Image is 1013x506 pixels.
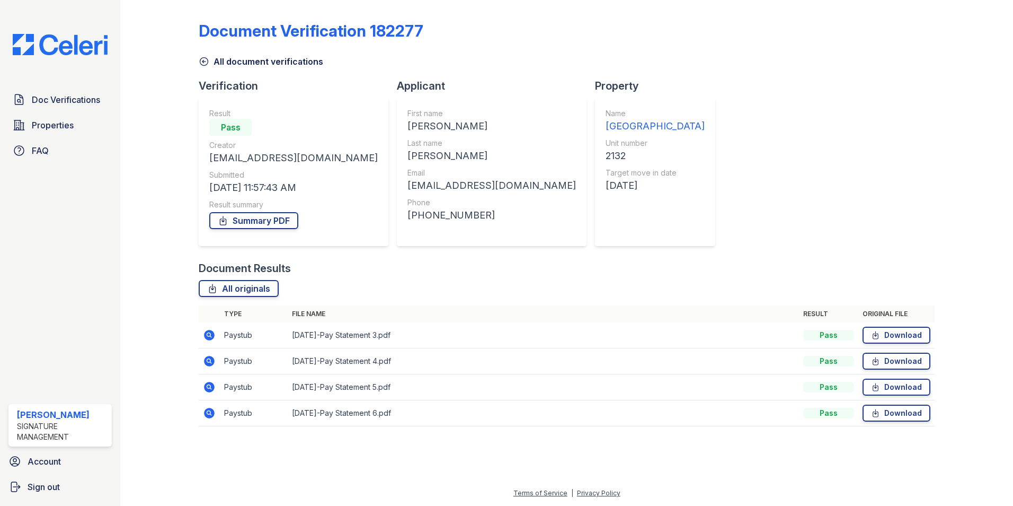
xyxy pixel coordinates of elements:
[803,408,854,418] div: Pass
[17,408,108,421] div: [PERSON_NAME]
[407,119,576,134] div: [PERSON_NAME]
[4,451,116,472] a: Account
[407,138,576,149] div: Last name
[288,400,799,426] td: [DATE]-Pay Statement 6.pdf
[606,108,705,134] a: Name [GEOGRAPHIC_DATA]
[199,55,323,68] a: All document verifications
[209,119,252,136] div: Pass
[858,306,935,322] th: Original file
[606,178,705,193] div: [DATE]
[28,455,61,468] span: Account
[8,115,112,136] a: Properties
[32,119,74,132] span: Properties
[407,178,576,193] div: [EMAIL_ADDRESS][DOMAIN_NAME]
[407,197,576,208] div: Phone
[209,180,378,195] div: [DATE] 11:57:43 AM
[220,374,288,400] td: Paystub
[397,78,595,93] div: Applicant
[606,168,705,178] div: Target move in date
[799,306,858,322] th: Result
[606,119,705,134] div: [GEOGRAPHIC_DATA]
[288,348,799,374] td: [DATE]-Pay Statement 4.pdf
[606,108,705,119] div: Name
[220,348,288,374] td: Paystub
[407,168,576,178] div: Email
[8,89,112,110] a: Doc Verifications
[407,108,576,119] div: First name
[199,261,291,276] div: Document Results
[4,34,116,55] img: CE_Logo_Blue-a8612792a0a2168367f1c8372b55b34899dd931a85d93a1a3d3e32e68fde9ad4.png
[199,280,279,297] a: All originals
[606,138,705,149] div: Unit number
[863,405,930,422] a: Download
[803,330,854,341] div: Pass
[595,78,724,93] div: Property
[220,400,288,426] td: Paystub
[513,489,567,497] a: Terms of Service
[863,353,930,370] a: Download
[32,144,49,157] span: FAQ
[199,78,397,93] div: Verification
[4,476,116,498] a: Sign out
[606,149,705,163] div: 2132
[209,170,378,180] div: Submitted
[863,327,930,344] a: Download
[209,108,378,119] div: Result
[17,421,108,442] div: Signature Management
[407,149,576,163] div: [PERSON_NAME]
[803,356,854,367] div: Pass
[577,489,620,497] a: Privacy Policy
[28,481,60,493] span: Sign out
[220,322,288,348] td: Paystub
[32,93,100,106] span: Doc Verifications
[8,140,112,161] a: FAQ
[803,382,854,392] div: Pass
[199,21,423,40] div: Document Verification 182277
[863,379,930,396] a: Download
[288,306,799,322] th: File name
[288,374,799,400] td: [DATE]-Pay Statement 5.pdf
[288,322,799,348] td: [DATE]-Pay Statement 3.pdf
[209,140,378,151] div: Creator
[220,306,288,322] th: Type
[571,489,573,497] div: |
[407,208,576,223] div: [PHONE_NUMBER]
[209,212,298,229] a: Summary PDF
[209,199,378,210] div: Result summary
[209,151,378,165] div: [EMAIL_ADDRESS][DOMAIN_NAME]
